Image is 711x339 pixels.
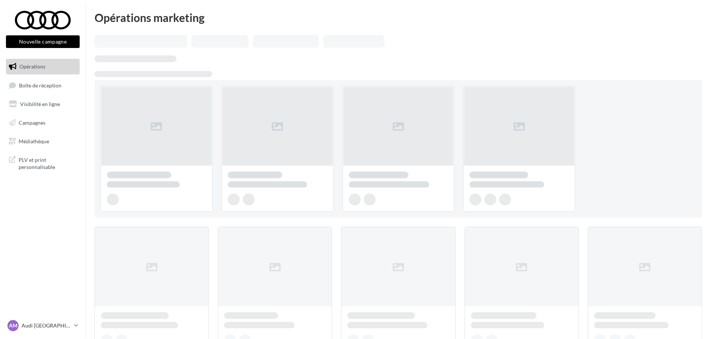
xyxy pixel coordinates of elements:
[4,134,81,149] a: Médiathèque
[19,155,77,171] span: PLV et print personnalisable
[19,138,49,144] span: Médiathèque
[9,322,17,329] span: AM
[4,77,81,93] a: Boîte de réception
[4,115,81,131] a: Campagnes
[19,82,61,88] span: Boîte de réception
[19,63,45,70] span: Opérations
[4,59,81,74] a: Opérations
[4,96,81,112] a: Visibilité en ligne
[19,119,45,126] span: Campagnes
[20,101,60,107] span: Visibilité en ligne
[22,322,71,329] p: Audi [GEOGRAPHIC_DATA]
[4,152,81,174] a: PLV et print personnalisable
[6,319,80,333] a: AM Audi [GEOGRAPHIC_DATA]
[95,12,702,23] div: Opérations marketing
[6,35,80,48] button: Nouvelle campagne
